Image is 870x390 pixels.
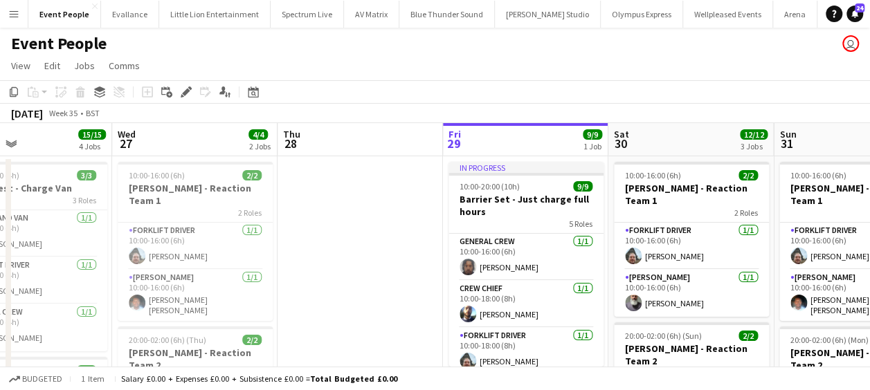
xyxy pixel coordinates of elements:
span: 12/12 [740,129,768,140]
div: 3 Jobs [741,141,767,151]
h3: [PERSON_NAME] - Reaction Team 1 [118,182,273,207]
span: Budgeted [22,374,62,384]
a: Jobs [69,57,100,75]
span: 1 item [76,373,109,384]
span: Week 35 [46,108,80,118]
app-card-role: Crew Chief1/110:00-18:00 (8h)[PERSON_NAME] [448,281,604,328]
span: 30 [612,136,629,151]
app-job-card: 10:00-16:00 (6h)2/2[PERSON_NAME] - Reaction Team 12 RolesForklift Driver1/110:00-16:00 (6h)[PERSO... [118,162,273,321]
button: Budgeted [7,371,64,387]
h3: [PERSON_NAME] - Reaction Team 1 [614,182,769,207]
div: In progress [448,162,604,173]
span: Total Budgeted £0.00 [310,373,397,384]
div: 2 Jobs [249,141,271,151]
app-card-role: Forklift Driver1/110:00-18:00 (8h)[PERSON_NAME] [448,328,604,375]
h3: Barrier Set - Just charge full hours [448,193,604,218]
button: Spectrum Live [271,1,344,28]
span: 20:00-02:00 (6h) (Thu) [129,335,206,345]
span: 3/3 [77,170,96,180]
button: AV Matrix [344,1,399,28]
div: 1 Job [583,141,601,151]
span: 9/9 [573,181,592,192]
div: BST [86,108,100,118]
span: 4/4 [248,129,268,140]
span: 20:00-02:00 (6h) (Mon) [790,335,869,345]
span: 20:00-02:00 (6h) (Sun) [625,331,702,341]
span: 27 [116,136,136,151]
span: 10:00-16:00 (6h) [129,170,185,180]
span: View [11,59,30,72]
span: 10:00-16:00 (6h) [625,170,681,180]
button: Event People [28,1,101,28]
button: Wellpleased Events [683,1,773,28]
app-card-role: General Crew1/110:00-16:00 (6h)[PERSON_NAME] [448,234,604,281]
span: 2 Roles [238,207,262,218]
h3: [PERSON_NAME] - Reaction Team 2 [614,342,769,367]
span: 5 Roles [569,219,592,229]
span: 10:00-16:00 (6h) [790,170,846,180]
span: Comms [109,59,140,72]
span: 2/2 [242,335,262,345]
span: 15/15 [78,129,106,140]
h3: [PERSON_NAME] - Reaction Team 2 [118,346,273,371]
app-card-role: Forklift Driver1/110:00-16:00 (6h)[PERSON_NAME] [614,223,769,270]
app-user-avatar: Dominic Riley [842,35,859,52]
span: 2/2 [77,365,96,375]
a: View [6,57,36,75]
app-card-role: Forklift Driver1/110:00-16:00 (6h)[PERSON_NAME] [118,223,273,270]
span: 2/2 [738,331,758,341]
span: 29 [446,136,461,151]
h1: Event People [11,33,107,54]
button: Olympus Express [601,1,683,28]
a: 24 [846,6,863,22]
span: Jobs [74,59,95,72]
div: [DATE] [11,106,43,120]
a: Edit [39,57,66,75]
app-job-card: In progress10:00-20:00 (10h)9/9Barrier Set - Just charge full hours5 RolesGeneral Crew1/110:00-16... [448,162,604,366]
span: 31 [777,136,796,151]
span: Wed [118,128,136,140]
span: 2/2 [242,170,262,180]
span: Sat [614,128,629,140]
button: [PERSON_NAME] Studio [495,1,601,28]
span: 2 Roles [734,207,758,218]
div: 4 Jobs [79,141,105,151]
span: Edit [44,59,60,72]
span: Thu [283,128,300,140]
app-job-card: 10:00-16:00 (6h)2/2[PERSON_NAME] - Reaction Team 12 RolesForklift Driver1/110:00-16:00 (6h)[PERSO... [614,162,769,317]
button: Blue Thunder Sound [399,1,495,28]
button: Evallance [101,1,159,28]
span: Sun [779,128,796,140]
span: Fri [448,128,461,140]
span: 24 [855,3,864,12]
span: 3 Roles [73,195,96,205]
span: 10:00-20:00 (10h) [460,181,520,192]
button: Arena [773,1,817,28]
span: 9/9 [583,129,602,140]
app-card-role: [PERSON_NAME]1/110:00-16:00 (6h)[PERSON_NAME] [PERSON_NAME] [118,270,273,321]
a: Comms [103,57,145,75]
span: 2/2 [738,170,758,180]
div: Salary £0.00 + Expenses £0.00 + Subsistence £0.00 = [121,373,397,384]
span: 28 [281,136,300,151]
button: Little Lion Entertainment [159,1,271,28]
app-card-role: [PERSON_NAME]1/110:00-16:00 (6h)[PERSON_NAME] [614,270,769,317]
